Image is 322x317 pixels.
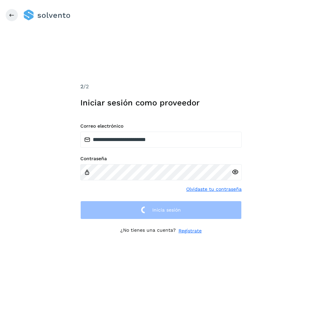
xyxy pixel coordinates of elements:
span: Inicia sesión [152,208,181,212]
span: 2 [80,83,83,90]
label: Correo electrónico [80,123,242,129]
a: Olvidaste tu contraseña [186,186,242,193]
button: Inicia sesión [80,201,242,219]
a: Regístrate [178,227,202,234]
div: /2 [80,83,242,91]
label: Contraseña [80,156,242,162]
p: ¿No tienes una cuenta? [120,227,176,234]
h1: Iniciar sesión como proveedor [80,98,242,108]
